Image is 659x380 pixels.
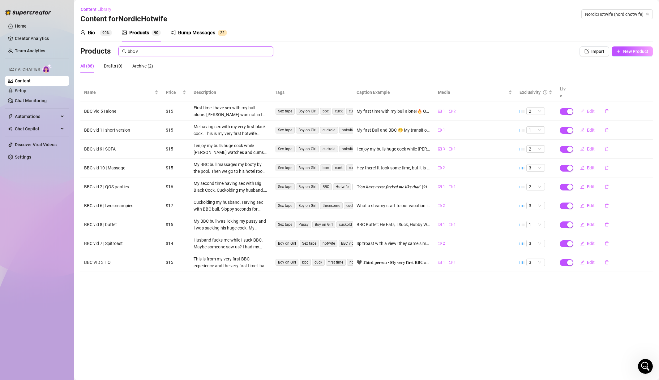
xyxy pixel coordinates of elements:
span: hotwife [320,240,337,247]
div: Hi, I see you change the billing and everything again... I think I have paid way yo much so far..... [27,63,114,99]
span: cuckold [320,146,338,152]
span: 1 [454,260,456,265]
span: Automations [15,111,59,121]
button: delete [600,106,614,116]
span: cuckold [344,202,362,209]
th: Price [162,83,190,102]
span: Price [166,89,181,96]
td: BBC vid 8 | buffet [80,215,162,234]
span: cuckold [336,221,354,228]
th: Description [190,83,272,102]
span: 1 [443,127,445,133]
span: video-camera [438,204,442,207]
img: AI Chatter [42,64,52,73]
div: Cuckolding my husband. Having sex with BBC bull. Sloppy seconds for husband. I had two creampies ... [194,199,268,212]
p: Active 18h ago [30,8,60,14]
span: edit [580,222,584,227]
span: delete [605,166,609,170]
span: BBC [320,183,332,190]
div: I enjoy my bulls huge cock while [PERSON_NAME] watches and cums all over the floor. He really enj... [357,146,431,152]
button: Edit [575,201,600,211]
span: 1 [529,221,542,228]
span: edit [580,128,584,132]
span: Edit [587,241,595,246]
textarea: Message… [5,190,118,200]
a: Creator Analytics [15,33,64,43]
span: Boy on Girl [296,127,319,133]
span: Edit [587,222,595,227]
span: 3 [529,259,542,266]
span: Edit [587,165,595,170]
button: Gif picker [19,203,24,208]
button: New Product [612,46,653,56]
span: picture [438,109,442,113]
span: cuckold [346,108,364,115]
span: video-camera [449,260,452,264]
div: Hi! Thanks for reaching out. Yes, with the SuperAI subscription, 2,500 AI messages are included a... [5,181,101,225]
sup: 90 [152,30,161,36]
div: Husband fucks me while I suck BBC. Maybe someone saw us? I had my black bull's big cock inside my... [194,237,268,250]
span: notification [171,30,176,35]
div: Products [129,29,149,37]
span: video-camera [449,185,452,189]
button: delete [600,238,614,248]
img: Profile image for Giselle [18,3,28,13]
img: Profile image for Giselle [11,168,17,174]
button: delete [600,144,614,154]
span: first time [326,259,346,266]
span: delete [605,185,609,189]
span: picture [438,223,442,226]
button: delete [600,257,614,267]
iframe: Intercom live chat [638,359,653,374]
span: Sex tape [276,221,295,228]
div: I do not want any AI package. I see that 2500 AI messages are included with [PERSON_NAME] in the ... [27,102,114,132]
td: $14 [162,234,190,253]
span: Boy on Girl [296,202,319,209]
div: Hi there! Yes, Izzy can send audio. Could you share some examples so we can check on our end if t... [5,14,101,45]
span: delete [605,222,609,227]
span: Cheating [352,183,372,190]
span: Media [438,89,507,96]
button: Emoji picker [10,203,15,208]
span: video-camera [449,147,452,151]
span: Boy on Girl [296,183,319,190]
td: BBC vid 1 | short version [80,121,162,140]
button: delete [600,182,614,192]
div: Close [109,2,120,14]
span: hotwife [347,259,364,266]
h3: Products [80,46,111,56]
span: 2 [443,203,445,209]
button: Upload attachment [29,203,34,208]
div: This is from my very first BBC experience and the very first time I had someone else than [PERSON... [194,256,268,269]
span: Sex tape [276,164,295,171]
span: edit [580,147,584,151]
span: 1 [454,222,456,228]
span: Boy on Girl [276,240,298,247]
td: $17 [162,196,190,215]
a: Home [15,24,27,28]
span: bbc [300,259,311,266]
div: My BBC bull massages my booty by the pool. Then we go to his hotel room for some action. My pussy... [194,161,268,175]
div: Giselle says… [5,167,119,181]
button: Send a message… [106,200,116,210]
img: logo-BBDzfeDw.svg [5,9,51,15]
span: picture [438,260,442,264]
span: Boy on Girl [312,221,335,228]
div: That is all I need. Does that mean that you will stop charinging the 5% as well? [27,140,114,159]
span: 3 [529,164,542,171]
span: edit [580,260,584,264]
div: Hi, I see you change the billing and everything again... I think I have paid way yo much so far..... [22,59,119,136]
td: $15 [162,159,190,177]
span: plus [616,49,621,54]
span: Sex tape [300,240,319,247]
div: My BBC bull was licking my pussy and I was sucking his huge cock. My cuckold husband was watching... [194,218,268,231]
a: Setup [15,88,26,93]
button: Edit [575,257,600,267]
div: Giselle says… [5,181,119,239]
div: I enjoy my bulls huge cock while [PERSON_NAME] watches and cums all over the floor. My husband is... [194,142,268,156]
span: 2 [220,31,222,35]
td: BBC vid 10 | Massage [80,159,162,177]
span: Sex tape [276,127,295,133]
div: Drafts (0) [104,63,122,69]
span: picture [438,147,442,151]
